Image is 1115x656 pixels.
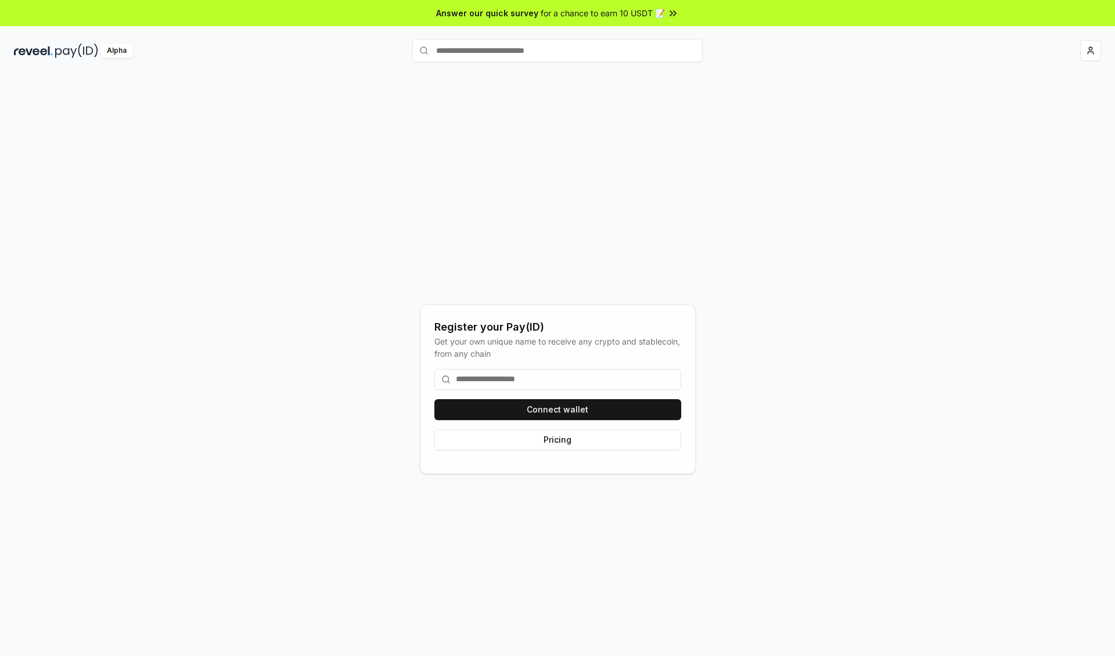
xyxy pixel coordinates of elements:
img: pay_id [55,44,98,58]
span: Answer our quick survey [436,7,538,19]
img: reveel_dark [14,44,53,58]
button: Connect wallet [434,399,681,420]
button: Pricing [434,429,681,450]
div: Register your Pay(ID) [434,319,681,335]
div: Get your own unique name to receive any crypto and stablecoin, from any chain [434,335,681,360]
div: Alpha [100,44,133,58]
span: for a chance to earn 10 USDT 📝 [541,7,665,19]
